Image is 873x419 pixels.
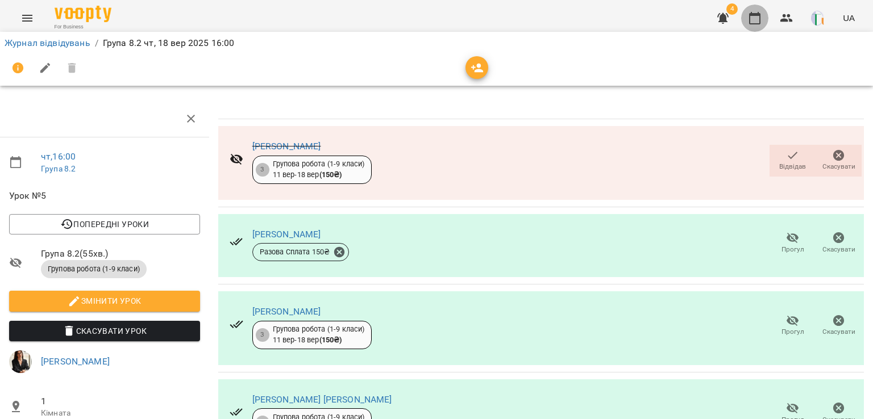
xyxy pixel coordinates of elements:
[18,294,191,308] span: Змінити урок
[95,36,98,50] li: /
[781,245,804,254] span: Прогул
[770,145,816,177] button: Відвідав
[41,164,76,173] a: Група 8.2
[252,394,392,405] a: [PERSON_NAME] [PERSON_NAME]
[103,36,235,50] p: Група 8.2 чт, 18 вер 2025 16:00
[779,162,806,171] span: Відвідав
[256,163,269,177] div: 3
[273,159,365,180] div: Групова робота (1-9 класи) 11 вер - 18 вер
[41,247,200,261] span: Група 8.2 ( 55 хв. )
[253,247,337,257] span: Разова Сплата 150 ₴
[252,243,350,261] div: Разова Сплата 150₴
[9,189,200,203] span: Урок №5
[816,227,862,259] button: Скасувати
[781,327,804,337] span: Прогул
[838,7,859,28] button: UA
[822,245,855,254] span: Скасувати
[9,214,200,234] button: Попередні уроки
[9,321,200,341] button: Скасувати Урок
[770,310,816,342] button: Прогул
[9,350,32,373] img: 767302f1b9b7018f3e7d2d8cc4739cd7.jpg
[41,408,200,419] p: Кімната
[5,37,90,48] a: Журнал відвідувань
[811,10,827,26] img: 9a1d62ba177fc1b8feef1f864f620c53.png
[273,324,365,345] div: Групова робота (1-9 класи) 11 вер - 18 вер
[14,5,41,32] button: Menu
[18,324,191,338] span: Скасувати Урок
[770,227,816,259] button: Прогул
[319,336,342,344] b: ( 150 ₴ )
[822,162,855,171] span: Скасувати
[252,229,321,240] a: [PERSON_NAME]
[256,328,269,342] div: 3
[843,12,855,24] span: UA
[55,6,111,22] img: Voopty Logo
[41,151,76,162] a: чт , 16:00
[726,3,738,15] span: 4
[18,217,191,231] span: Попередні уроки
[41,395,200,408] span: 1
[319,170,342,179] b: ( 150 ₴ )
[252,306,321,317] a: [PERSON_NAME]
[5,36,868,50] nav: breadcrumb
[816,145,862,177] button: Скасувати
[822,327,855,337] span: Скасувати
[41,264,147,274] span: Групова робота (1-9 класи)
[252,141,321,152] a: [PERSON_NAME]
[41,356,110,367] a: [PERSON_NAME]
[816,310,862,342] button: Скасувати
[55,23,111,31] span: For Business
[9,291,200,311] button: Змінити урок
